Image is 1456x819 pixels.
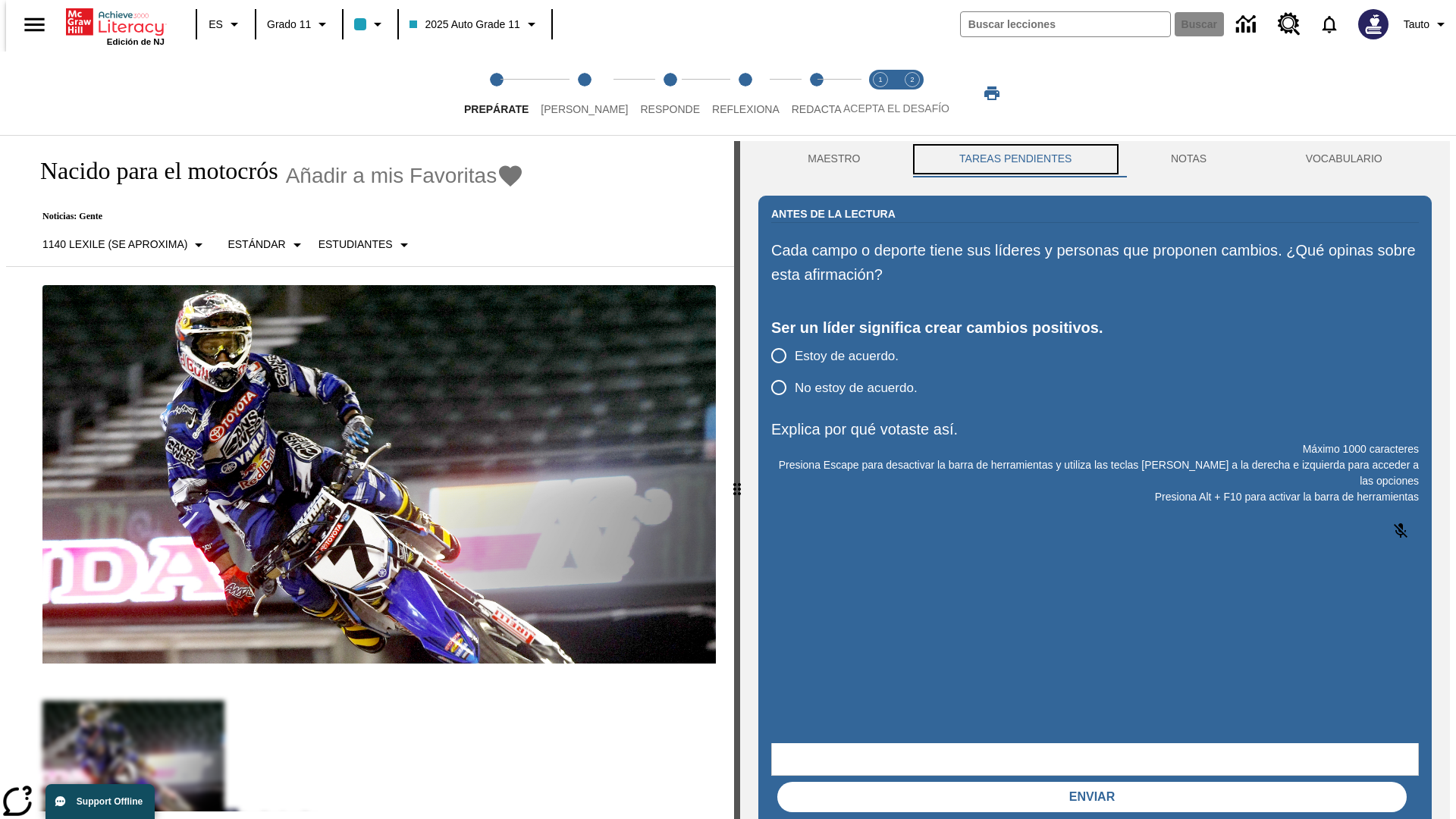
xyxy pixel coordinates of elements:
[771,340,930,403] div: poll
[740,141,1450,819] div: activity
[107,37,165,46] span: Edición de NJ
[1404,17,1429,33] span: Tauto
[878,76,882,83] text: 1
[777,782,1407,812] button: Enviar
[771,238,1419,287] p: Cada campo o deporte tiene sus líderes y personas que proponen cambios. ¿Qué opinas sobre esta af...
[968,80,1016,107] button: Imprimir
[628,52,712,135] button: Responde step 3 of 5
[267,17,311,33] span: Grado 11
[209,17,223,33] span: ES
[42,237,187,253] p: 1140 Lexile (Se aproxima)
[1269,4,1310,45] a: Centro de recursos, Se abrirá en una pestaña nueva.
[843,102,949,115] span: ACEPTA EL DESAFÍO
[910,141,1122,177] button: TAREAS PENDIENTES
[409,17,519,33] span: 2025 Auto Grade 11
[1256,141,1432,177] button: VOCABULARIO
[771,457,1419,489] p: Presiona Escape para desactivar la barra de herramientas y utiliza las teclas [PERSON_NAME] a la ...
[403,11,546,38] button: Clase: 2025 Auto Grade 11, Selecciona una clase
[227,237,285,253] p: Estándar
[758,141,1432,177] div: Instructional Panel Tabs
[780,52,854,135] button: Redacta step 5 of 5
[1349,5,1398,44] button: Escoja un nuevo avatar
[312,231,419,259] button: Seleccionar estudiante
[24,157,278,185] h1: Nacido para el motocrós
[1310,5,1349,44] a: Notificaciones
[758,141,910,177] button: Maestro
[700,52,792,135] button: Reflexiona step 4 of 5
[45,784,155,819] button: Support Offline
[541,103,628,115] span: [PERSON_NAME]
[1358,9,1389,39] img: Avatar
[858,52,902,135] button: Acepta el desafío lee step 1 of 2
[1122,141,1257,177] button: NOTAS
[771,417,1419,441] p: Explica por qué votaste así.
[261,11,337,38] button: Grado: Grado 11, Elige un grado
[6,141,734,811] div: reading
[464,103,529,115] span: Prepárate
[771,206,896,222] h2: Antes de la lectura
[12,2,57,47] button: Abrir el menú lateral
[1382,513,1419,549] button: Haga clic para activar la función de reconocimiento de voz
[77,796,143,807] span: Support Offline
[42,285,716,664] img: El corredor de motocrós James Stewart vuela por los aires en su motocicleta de montaña
[712,103,780,115] span: Reflexiona
[202,11,250,38] button: Lenguaje: ES, Selecciona un idioma
[792,103,842,115] span: Redacta
[221,231,312,259] button: Tipo de apoyo, Estándar
[1398,11,1456,38] button: Perfil/Configuración
[890,52,934,135] button: Acepta el desafío contesta step 2 of 2
[640,103,700,115] span: Responde
[961,12,1170,36] input: Buscar campo
[1227,4,1269,45] a: Centro de información
[286,164,497,188] span: Añadir a mis Favoritas
[795,378,918,398] span: No estoy de acuerdo.
[318,237,393,253] p: Estudiantes
[529,52,640,135] button: Lee step 2 of 5
[36,231,214,259] button: Seleccione Lexile, 1140 Lexile (Se aproxima)
[771,315,1419,340] div: Ser un líder significa crear cambios positivos.
[66,5,165,46] div: Portada
[6,12,221,26] body: Explica por qué votaste así. Máximo 1000 caracteres Presiona Alt + F10 para activar la barra de h...
[286,162,525,189] button: Añadir a mis Favoritas - Nacido para el motocrós
[795,347,899,366] span: Estoy de acuerdo.
[771,441,1419,457] p: Máximo 1000 caracteres
[24,211,524,222] p: Noticias: Gente
[348,11,393,38] button: El color de la clase es azul claro. Cambiar el color de la clase.
[910,76,914,83] text: 2
[452,52,541,135] button: Prepárate step 1 of 5
[734,141,740,819] div: Pulsa la tecla de intro o la barra espaciadora y luego presiona las flechas de derecha e izquierd...
[771,489,1419,505] p: Presiona Alt + F10 para activar la barra de herramientas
